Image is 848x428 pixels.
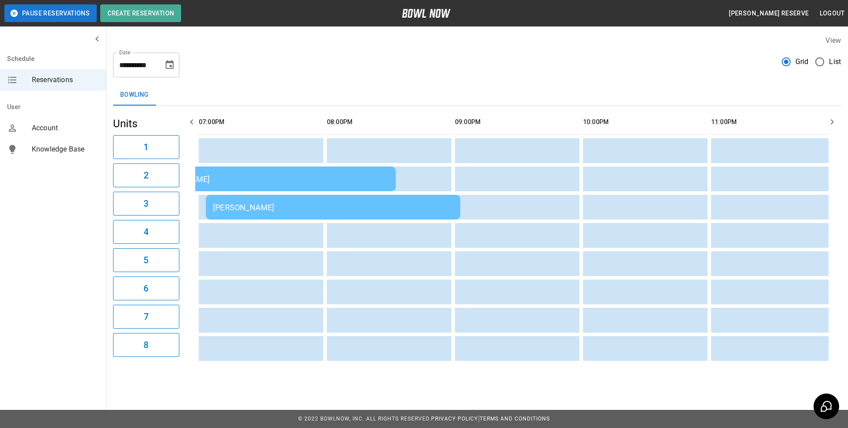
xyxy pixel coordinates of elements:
span: List [829,57,841,67]
h6: 1 [144,140,148,154]
h6: 4 [144,225,148,239]
div: inventory tabs [113,84,841,106]
h6: 7 [144,310,148,324]
button: 8 [113,333,179,357]
button: 7 [113,305,179,329]
span: © 2022 BowlNow, Inc. All Rights Reserved. [298,416,431,422]
span: Knowledge Base [32,144,99,155]
button: 5 [113,248,179,272]
button: 3 [113,192,179,216]
button: 6 [113,276,179,300]
h6: 8 [144,338,148,352]
span: Grid [795,57,809,67]
a: Privacy Policy [431,416,478,422]
a: Terms and Conditions [480,416,550,422]
h6: 6 [144,281,148,295]
button: Logout [816,5,848,22]
h5: Units [113,117,179,131]
button: Pause Reservations [4,4,97,22]
img: logo [402,9,450,18]
h6: 2 [144,168,148,182]
button: [PERSON_NAME] reserve [725,5,812,22]
label: View [825,36,841,45]
h6: 5 [144,253,148,267]
button: 4 [113,220,179,244]
button: Choose date, selected date is Sep 20, 2025 [161,56,178,74]
button: Bowling [113,84,156,106]
button: Create Reservation [100,4,181,22]
button: 2 [113,163,179,187]
div: [PERSON_NAME] [213,203,453,212]
span: Account [32,123,99,133]
button: 1 [113,135,179,159]
div: [PERSON_NAME] [148,174,389,184]
h6: 3 [144,197,148,211]
span: Reservations [32,75,99,85]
